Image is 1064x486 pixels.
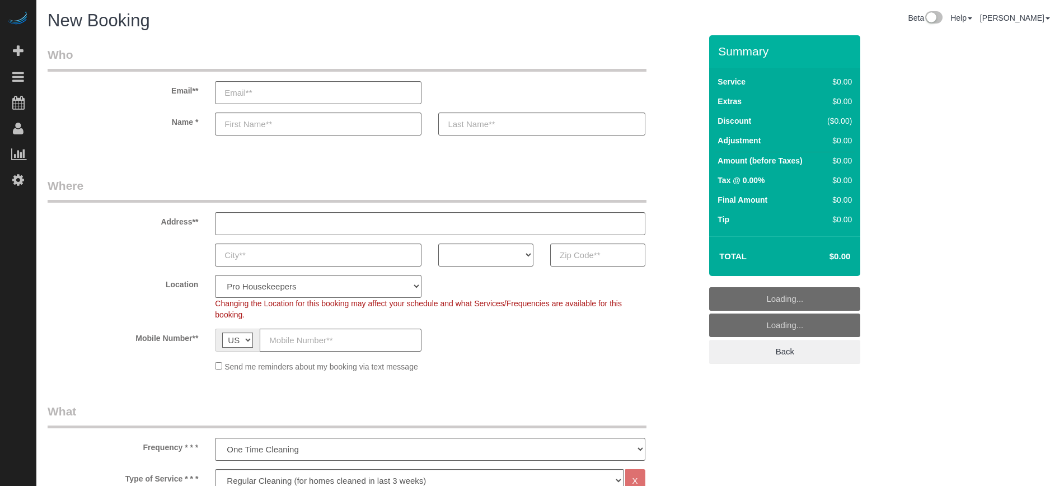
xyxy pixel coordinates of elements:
label: Final Amount [718,194,767,205]
input: Zip Code** [550,244,645,267]
label: Mobile Number** [39,329,207,344]
strong: Total [719,251,747,261]
a: Back [709,340,860,363]
h3: Summary [718,45,855,58]
label: Adjustment [718,135,761,146]
label: Amount (before Taxes) [718,155,802,166]
a: [PERSON_NAME] [980,13,1050,22]
legend: What [48,403,646,428]
label: Discount [718,115,751,127]
input: Last Name** [438,113,645,135]
label: Extras [718,96,742,107]
a: Beta [908,13,943,22]
legend: Who [48,46,646,72]
label: Service [718,76,746,87]
div: $0.00 [822,214,852,225]
label: Tax @ 0.00% [718,175,765,186]
label: Location [39,275,207,290]
img: New interface [924,11,943,26]
div: $0.00 [822,76,852,87]
a: Help [950,13,972,22]
div: $0.00 [822,175,852,186]
span: Send me reminders about my booking via text message [224,362,418,371]
div: $0.00 [822,135,852,146]
span: Changing the Location for this booking may affect your schedule and what Services/Frequencies are... [215,299,622,319]
span: New Booking [48,11,150,30]
div: ($0.00) [822,115,852,127]
input: First Name** [215,113,421,135]
h4: $0.00 [796,252,850,261]
label: Type of Service * * * [39,469,207,484]
label: Name * [39,113,207,128]
img: Automaid Logo [7,11,29,27]
input: Mobile Number** [260,329,421,352]
div: $0.00 [822,96,852,107]
div: $0.00 [822,194,852,205]
legend: Where [48,177,646,203]
div: $0.00 [822,155,852,166]
label: Tip [718,214,729,225]
label: Frequency * * * [39,438,207,453]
